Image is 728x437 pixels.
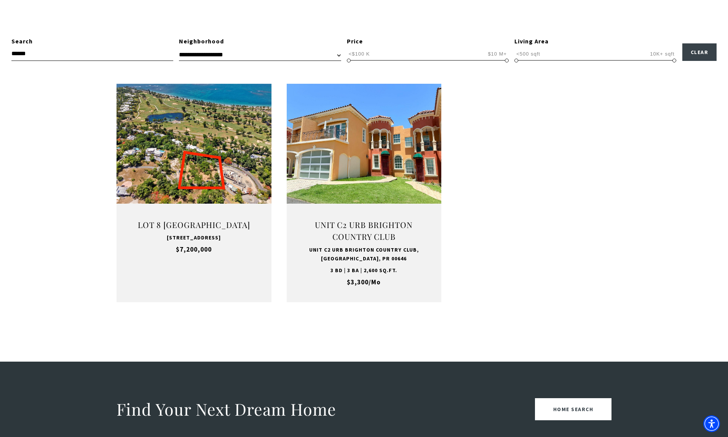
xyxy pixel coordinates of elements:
span: <500 sqft [514,50,542,57]
div: Living Area [514,37,676,46]
div: Neighborhood [179,37,341,46]
span: $10 M+ [486,50,509,57]
div: Price [347,37,509,46]
span: 10K+ sqft [648,50,676,57]
span: <$100 K [347,50,372,57]
div: Accessibility Menu [703,415,720,432]
h2: Find Your Next Dream Home [117,399,336,420]
div: Search [11,37,173,46]
button: Clear [682,43,717,61]
a: Home Search [535,398,612,420]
